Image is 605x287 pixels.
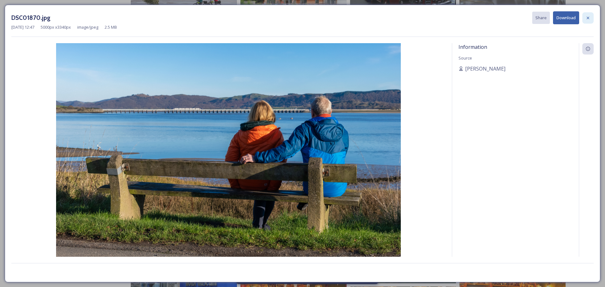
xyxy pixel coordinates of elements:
[11,13,50,22] h3: DSC01870.jpg
[532,12,550,24] button: Share
[105,24,117,30] span: 2.5 MB
[11,24,34,30] span: [DATE] 12:47
[77,24,98,30] span: image/jpeg
[458,43,487,50] span: Information
[553,11,579,24] button: Download
[41,24,71,30] span: 5000 px x 3340 px
[11,43,446,273] img: DSC01870.jpg
[458,55,472,61] span: Source
[465,65,505,72] span: [PERSON_NAME]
